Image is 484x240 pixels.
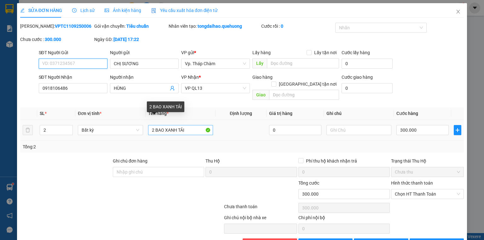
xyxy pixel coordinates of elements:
[276,81,339,88] span: [GEOGRAPHIC_DATA] tận nơi
[324,107,394,120] th: Ghi chú
[181,49,250,56] div: VP gửi
[198,24,242,29] b: tongdaihao.quehuong
[454,125,461,135] button: plus
[185,59,246,68] span: Vp. Tháp Chàm
[40,111,45,116] span: SL
[105,8,141,13] span: Ảnh kiện hàng
[148,125,213,135] input: VD: Bàn, Ghế
[252,90,269,100] span: Giao
[205,158,220,163] span: Thu Hộ
[113,37,139,42] b: [DATE] 17:22
[94,36,167,43] div: Ngày GD:
[342,83,393,93] input: Cước giao hàng
[113,158,147,163] label: Ghi chú đơn hàng
[72,8,77,13] span: clock-circle
[170,86,175,91] span: user-add
[82,125,139,135] span: Bất kỳ
[110,49,179,56] div: Người gửi
[45,37,61,42] b: 300.000
[151,8,156,13] img: icon
[391,180,433,186] label: Hình thức thanh toán
[23,125,33,135] button: delete
[456,9,461,14] span: close
[230,111,252,116] span: Định lượng
[181,75,199,80] span: VP Nhận
[20,36,93,43] div: Chưa cước :
[326,125,391,135] input: Ghi Chú
[20,23,93,30] div: [PERSON_NAME]:
[312,49,339,56] span: Lấy tận nơi
[298,180,319,186] span: Tổng cước
[110,74,179,81] div: Người nhận
[281,24,283,29] b: 0
[261,23,334,30] div: Cước rồi :
[269,90,339,100] input: Dọc đường
[395,167,460,177] span: Chưa thu
[223,203,297,214] div: Chưa thanh toán
[342,75,373,80] label: Cước giao hàng
[39,74,107,81] div: SĐT Người Nhận
[395,189,460,199] span: Chọn HT Thanh Toán
[449,3,467,21] button: Close
[185,83,246,93] span: VP QL13
[303,157,360,164] span: Phí thu hộ khách nhận trả
[269,111,292,116] span: Giá trị hàng
[267,58,339,68] input: Dọc đường
[454,128,461,133] span: plus
[55,24,91,29] b: VPTC1109250006
[342,50,370,55] label: Cước lấy hàng
[396,111,418,116] span: Cước hàng
[126,24,149,29] b: Tiêu chuẩn
[113,167,204,177] input: Ghi chú đơn hàng
[147,101,184,112] div: 2 BAO XANH TẢI
[224,214,297,224] div: Ghi chú nội bộ nhà xe
[23,143,187,150] div: Tổng: 2
[252,75,273,80] span: Giao hàng
[20,8,62,13] span: SỬA ĐƠN HÀNG
[94,23,167,30] div: Gói vận chuyển:
[298,214,390,224] div: Chi phí nội bộ
[252,50,271,55] span: Lấy hàng
[105,8,109,13] span: picture
[20,8,25,13] span: edit
[39,49,107,56] div: SĐT Người Gửi
[151,8,218,13] span: Yêu cầu xuất hóa đơn điện tử
[72,8,95,13] span: Lịch sử
[342,59,393,69] input: Cước lấy hàng
[169,23,260,30] div: Nhân viên tạo:
[78,111,101,116] span: Đơn vị tính
[252,58,267,68] span: Lấy
[391,157,464,164] div: Trạng thái Thu Hộ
